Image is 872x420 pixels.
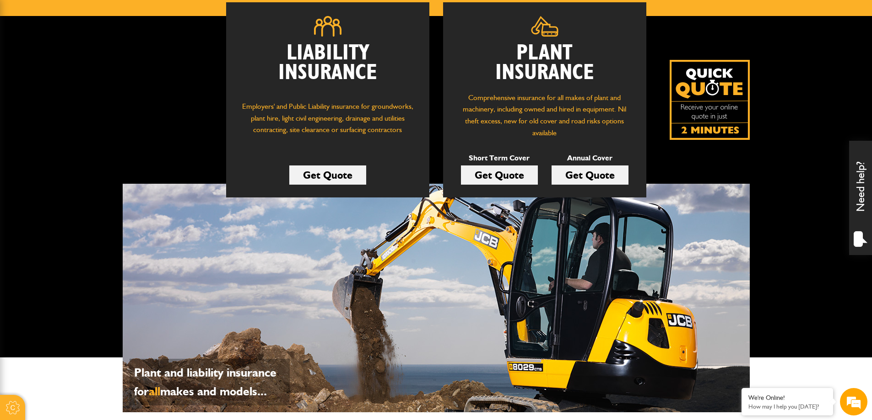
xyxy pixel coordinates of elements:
input: Enter your last name [12,85,167,105]
div: Chat with us now [48,51,154,63]
span: all [149,384,160,399]
input: Enter your phone number [12,138,167,159]
p: Employers' and Public Liability insurance for groundworks, plant hire, light civil engineering, d... [240,101,416,144]
div: We're Online! [748,394,826,402]
p: Comprehensive insurance for all makes of plant and machinery, including owned and hired in equipm... [457,92,633,138]
div: Need help? [849,141,872,255]
h2: Liability Insurance [240,43,416,92]
a: Get Quote [552,165,628,185]
input: Enter your email address [12,112,167,132]
img: Quick Quote [670,60,750,140]
p: Annual Cover [552,152,628,164]
div: Minimize live chat window [150,5,172,27]
p: How may I help you today? [748,403,826,410]
p: Short Term Cover [461,152,538,164]
img: d_20077148190_company_1631870298795_20077148190 [16,51,38,64]
textarea: Type your message and hit 'Enter' [12,165,167,274]
a: Get your insurance quote isn just 2-minutes [670,60,750,140]
a: Get Quote [461,165,538,185]
h2: Plant Insurance [457,43,633,83]
em: Start Chat [125,282,166,294]
a: Get Quote [289,165,366,185]
p: Plant and liability insurance for makes and models... [134,363,285,401]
